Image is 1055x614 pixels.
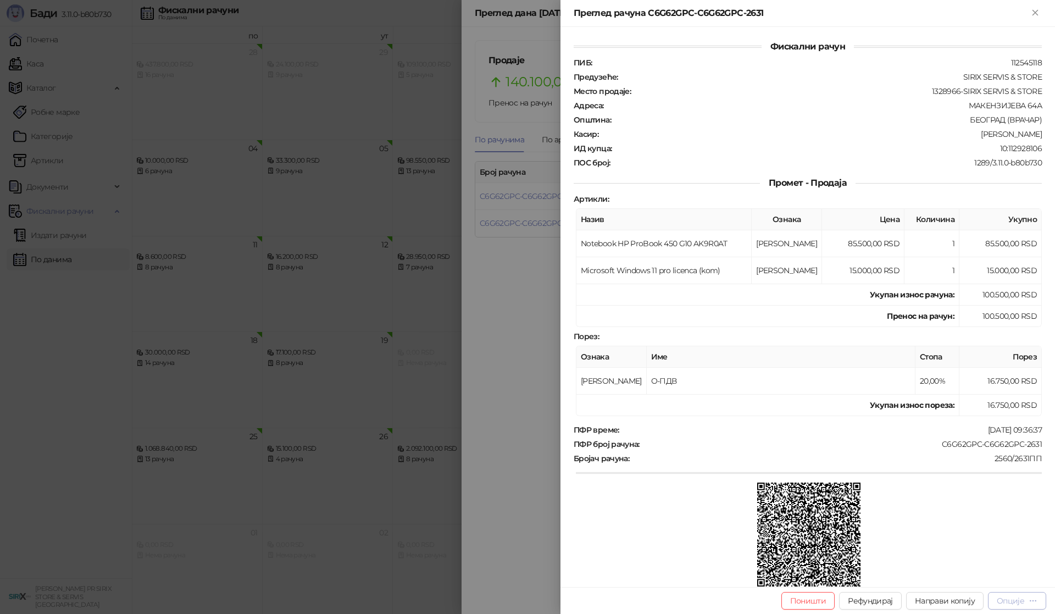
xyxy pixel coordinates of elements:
td: Notebook HP ProBook 450 G10 AK9R0AT [576,230,752,257]
div: 10:112928106 [613,143,1043,153]
td: [PERSON_NAME] [576,368,647,395]
div: C6G62GPC-C6G62GPC-2631 [641,439,1043,449]
td: 85.500,00 RSD [959,230,1042,257]
strong: ПИБ : [574,58,592,68]
div: 112545118 [593,58,1043,68]
strong: ПОС број : [574,158,610,168]
strong: Пренос на рачун : [887,311,954,321]
strong: Касир : [574,129,598,139]
td: О-ПДВ [647,368,915,395]
th: Ознака [576,346,647,368]
strong: ПФР број рачуна : [574,439,640,449]
td: 1 [904,257,959,284]
div: 1328966-SIRIX SERVIS & STORE [632,86,1043,96]
strong: ИД купца : [574,143,612,153]
th: Укупно [959,209,1042,230]
strong: Порез : [574,331,599,341]
strong: Артикли : [574,194,609,204]
td: 20,00% [915,368,959,395]
button: Направи копију [906,592,984,610]
th: Порез [959,346,1042,368]
th: Ознака [752,209,822,230]
td: 15.000,00 RSD [959,257,1042,284]
div: Опције [997,596,1024,606]
strong: Укупан износ рачуна : [870,290,954,300]
strong: Предузеће : [574,72,618,82]
button: Рефундирај [839,592,902,610]
img: QR код [757,483,861,587]
td: 100.500,00 RSD [959,306,1042,327]
td: 85.500,00 RSD [822,230,904,257]
span: Промет - Продаја [760,178,856,188]
td: 100.500,00 RSD [959,284,1042,306]
div: 2560/2631ПП [630,453,1043,463]
strong: ПФР време : [574,425,619,435]
div: БЕОГРАД (ВРАЧАР) [612,115,1043,125]
th: Име [647,346,915,368]
div: Преглед рачуна C6G62GPC-C6G62GPC-2631 [574,7,1029,20]
strong: Бројач рачуна : [574,453,629,463]
span: Фискални рачун [762,41,854,52]
span: Направи копију [915,596,975,606]
strong: Општина : [574,115,611,125]
strong: Укупан износ пореза: [870,400,954,410]
div: [PERSON_NAME] [599,129,1043,139]
th: Цена [822,209,904,230]
div: 1289/3.11.0-b80b730 [611,158,1043,168]
button: Close [1029,7,1042,20]
td: 16.750,00 RSD [959,368,1042,395]
td: [PERSON_NAME] [752,257,822,284]
div: МАКЕНЗИЈЕВА 64А [605,101,1043,110]
button: Поништи [781,592,835,610]
th: Количина [904,209,959,230]
td: [PERSON_NAME] [752,230,822,257]
strong: Адреса : [574,101,604,110]
div: [DATE] 09:36:37 [620,425,1043,435]
th: Стопа [915,346,959,368]
td: 1 [904,230,959,257]
div: SIRIX SERVIS & STORE [619,72,1043,82]
strong: Место продаје : [574,86,631,96]
button: Опције [988,592,1046,610]
th: Назив [576,209,752,230]
td: Microsoft Windows 11 pro licenca (kom) [576,257,752,284]
td: 15.000,00 RSD [822,257,904,284]
td: 16.750,00 RSD [959,395,1042,416]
